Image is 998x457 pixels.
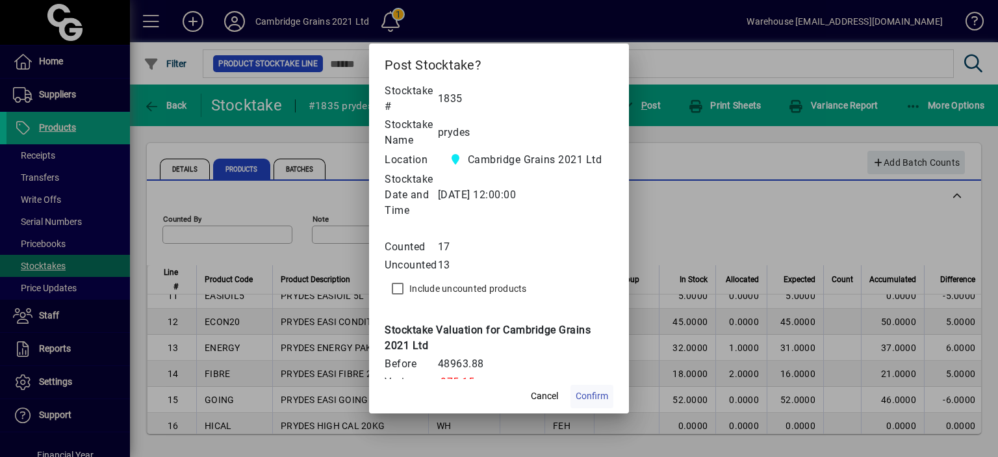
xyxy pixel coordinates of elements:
td: 1835 [438,82,614,116]
td: Counted [385,238,438,256]
td: Uncounted [385,256,438,274]
span: Cambridge Grains 2021 Ltd [444,151,608,169]
span: Cancel [531,389,558,403]
td: Stocktake Name [385,116,438,150]
h2: Post Stocktake? [369,44,629,81]
td: 17 [438,238,614,256]
button: Cancel [524,385,565,408]
td: -975.15 [438,373,614,391]
span: Cambridge Grains 2021 Ltd [468,152,602,168]
span: Confirm [576,389,608,403]
td: Stocktake Date and Time [385,170,438,220]
td: Variance [385,373,438,391]
td: 48963.88 [438,355,614,373]
b: Stocktake Valuation for Cambridge Grains 2021 Ltd [385,324,591,352]
td: Location [385,150,438,170]
button: Confirm [570,385,613,408]
label: Include uncounted products [407,282,527,295]
td: [DATE] 12:00:00 [438,170,614,220]
td: Before [385,355,438,373]
td: prydes [438,116,614,150]
td: 13 [438,256,614,274]
td: Stocktake # [385,82,438,116]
